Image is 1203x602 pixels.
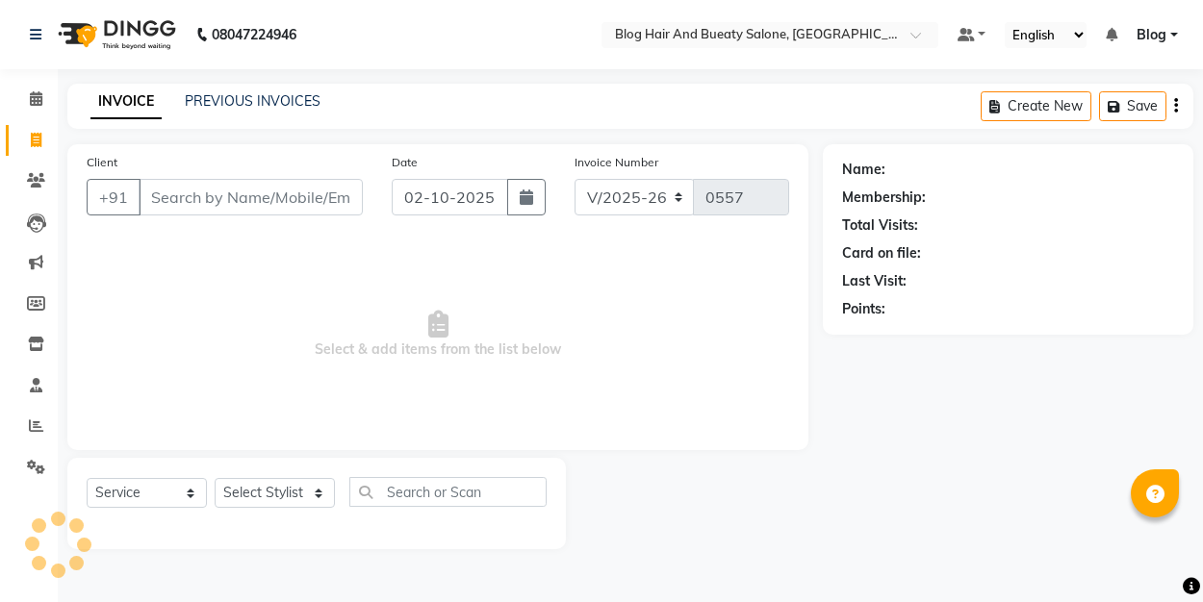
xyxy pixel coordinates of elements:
[87,179,141,215] button: +91
[212,8,296,62] b: 08047224946
[87,154,117,171] label: Client
[49,8,181,62] img: logo
[1099,91,1166,121] button: Save
[842,215,918,236] div: Total Visits:
[981,91,1091,121] button: Create New
[139,179,363,215] input: Search by Name/Mobile/Email/Code
[1137,25,1166,45] span: Blog
[842,160,885,180] div: Name:
[842,299,885,319] div: Points:
[842,271,907,291] div: Last Visit:
[575,154,658,171] label: Invoice Number
[90,85,162,119] a: INVOICE
[842,188,926,208] div: Membership:
[392,154,418,171] label: Date
[842,243,921,263] div: Card on file:
[185,92,320,110] a: PREVIOUS INVOICES
[349,477,547,507] input: Search or Scan
[87,238,789,431] span: Select & add items from the list below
